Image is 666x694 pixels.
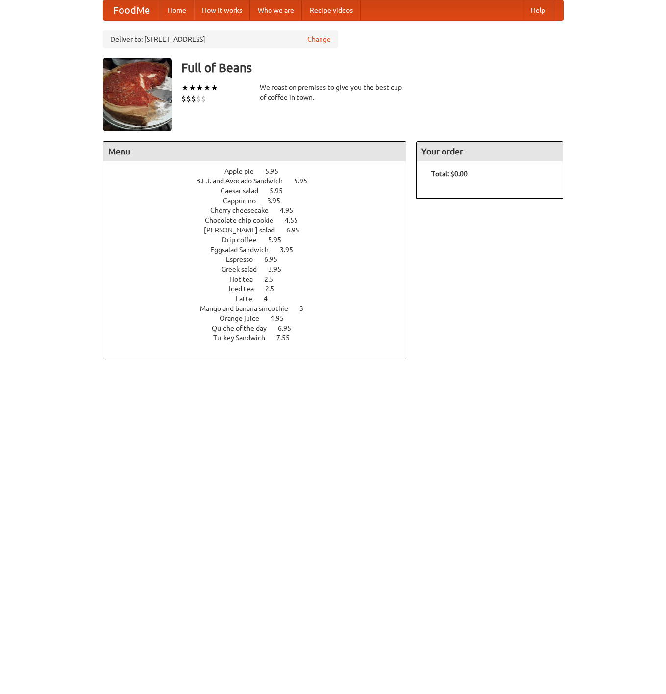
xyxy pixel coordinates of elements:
span: 2.5 [265,285,284,293]
a: Latte 4 [236,295,286,303]
span: 3 [299,305,313,312]
a: Mango and banana smoothie 3 [200,305,321,312]
li: $ [196,93,201,104]
a: Turkey Sandwich 7.55 [213,334,308,342]
a: Espresso 6.95 [226,256,296,263]
span: 6.95 [278,324,301,332]
a: Change [307,34,331,44]
span: 4.95 [280,206,303,214]
span: 4 [264,295,277,303]
span: 5.95 [294,177,317,185]
span: Hot tea [229,275,263,283]
span: 2.5 [264,275,283,283]
li: $ [181,93,186,104]
span: 4.95 [271,314,294,322]
span: Caesar salad [221,187,268,195]
a: Chocolate chip cookie 4.55 [205,216,316,224]
a: Cappucino 3.95 [223,197,298,205]
a: How it works [194,0,250,20]
span: Iced tea [229,285,264,293]
a: Help [523,0,553,20]
a: Cherry cheesecake 4.95 [210,206,311,214]
span: Apple pie [224,167,264,175]
span: 5.95 [270,187,293,195]
a: Iced tea 2.5 [229,285,293,293]
span: 7.55 [276,334,299,342]
span: 3.95 [280,246,303,254]
a: Hot tea 2.5 [229,275,292,283]
span: 5.95 [268,236,291,244]
span: Cherry cheesecake [210,206,278,214]
li: $ [201,93,206,104]
a: Home [160,0,194,20]
a: FoodMe [103,0,160,20]
li: ★ [211,82,218,93]
a: Apple pie 5.95 [224,167,296,175]
a: Orange juice 4.95 [220,314,302,322]
li: ★ [203,82,211,93]
span: [PERSON_NAME] salad [204,226,285,234]
span: Quiche of the day [212,324,276,332]
a: B.L.T. and Avocado Sandwich 5.95 [196,177,325,185]
li: $ [191,93,196,104]
span: 5.95 [265,167,288,175]
span: 3.95 [268,265,291,273]
span: Orange juice [220,314,269,322]
li: ★ [189,82,196,93]
b: Total: $0.00 [431,170,468,178]
span: 4.55 [285,216,308,224]
span: Espresso [226,256,263,263]
li: $ [186,93,191,104]
span: Eggsalad Sandwich [210,246,278,254]
h4: Menu [103,142,406,161]
a: Greek salad 3.95 [222,265,299,273]
a: Caesar salad 5.95 [221,187,301,195]
a: Recipe videos [302,0,361,20]
img: angular.jpg [103,58,172,131]
span: 6.95 [264,256,287,263]
a: Quiche of the day 6.95 [212,324,309,332]
a: Eggsalad Sandwich 3.95 [210,246,311,254]
span: Latte [236,295,262,303]
div: We roast on premises to give you the best cup of coffee in town. [260,82,407,102]
h3: Full of Beans [181,58,564,77]
span: Mango and banana smoothie [200,305,298,312]
span: 3.95 [267,197,290,205]
li: ★ [196,82,203,93]
a: Drip coffee 5.95 [222,236,299,244]
span: 6.95 [286,226,309,234]
span: Cappucino [223,197,266,205]
span: Drip coffee [222,236,267,244]
span: Turkey Sandwich [213,334,275,342]
a: Who we are [250,0,302,20]
div: Deliver to: [STREET_ADDRESS] [103,30,338,48]
h4: Your order [417,142,563,161]
span: B.L.T. and Avocado Sandwich [196,177,293,185]
a: [PERSON_NAME] salad 6.95 [204,226,318,234]
span: Greek salad [222,265,267,273]
li: ★ [181,82,189,93]
span: Chocolate chip cookie [205,216,283,224]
